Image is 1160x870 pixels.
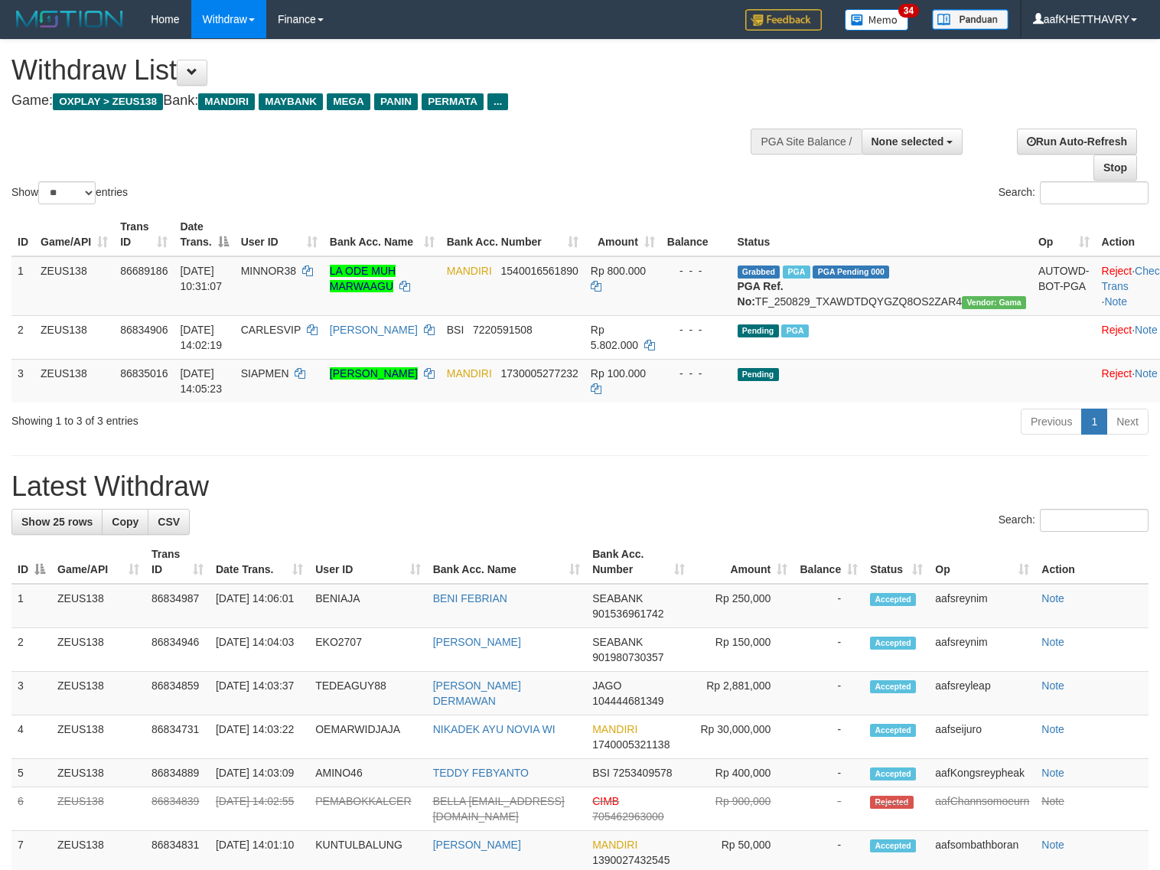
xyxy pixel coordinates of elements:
[738,280,784,308] b: PGA Ref. No:
[862,129,963,155] button: None selected
[51,540,145,584] th: Game/API: activate to sort column ascending
[21,516,93,528] span: Show 25 rows
[745,9,822,31] img: Feedback.jpg
[667,263,725,279] div: - - -
[1035,540,1149,584] th: Action
[929,672,1035,715] td: aafsreyleap
[870,637,916,650] span: Accepted
[870,796,913,809] span: Rejected
[34,213,114,256] th: Game/API: activate to sort column ascending
[929,787,1035,831] td: aafChannsomoeurn
[1017,129,1137,155] a: Run Auto-Refresh
[781,324,808,337] span: Marked by aafsreyleap
[422,93,484,110] span: PERMATA
[1102,324,1132,336] a: Reject
[11,55,758,86] h1: Withdraw List
[120,324,168,336] span: 86834906
[592,723,637,735] span: MANDIRI
[309,787,426,831] td: PEMABOKKALCER
[309,759,426,787] td: AMINO46
[870,593,916,606] span: Accepted
[1041,592,1064,604] a: Note
[999,509,1149,532] label: Search:
[1135,324,1158,336] a: Note
[592,854,670,866] span: Copy 1390027432545 to clipboard
[592,679,621,692] span: JAGO
[1040,181,1149,204] input: Search:
[120,265,168,277] span: 86689186
[51,584,145,628] td: ZEUS138
[793,628,864,672] td: -
[51,715,145,759] td: ZEUS138
[1081,409,1107,435] a: 1
[433,795,565,823] a: BELLA [EMAIL_ADDRESS][DOMAIN_NAME]
[11,93,758,109] h4: Game: Bank:
[592,592,643,604] span: SEABANK
[51,787,145,831] td: ZEUS138
[210,628,309,672] td: [DATE] 14:04:03
[1102,367,1132,380] a: Reject
[691,628,793,672] td: Rp 150,000
[145,540,210,584] th: Trans ID: activate to sort column ascending
[11,509,103,535] a: Show 25 rows
[1032,213,1096,256] th: Op: activate to sort column ascending
[11,787,51,831] td: 6
[591,324,638,351] span: Rp 5.802.000
[592,651,663,663] span: Copy 901980730357 to clipboard
[585,213,661,256] th: Amount: activate to sort column ascending
[586,540,691,584] th: Bank Acc. Number: activate to sort column ascending
[592,608,663,620] span: Copy 901536961742 to clipboard
[592,636,643,648] span: SEABANK
[738,266,780,279] span: Grabbed
[793,540,864,584] th: Balance: activate to sort column ascending
[1041,795,1064,807] a: Note
[661,213,732,256] th: Balance
[309,628,426,672] td: EKO2707
[1041,839,1064,851] a: Note
[112,516,138,528] span: Copy
[330,265,396,292] a: LA ODE MUH MARWAAGU
[845,9,909,31] img: Button%20Memo.svg
[11,407,472,428] div: Showing 1 to 3 of 3 entries
[145,787,210,831] td: 86834839
[738,368,779,381] span: Pending
[198,93,255,110] span: MANDIRI
[691,584,793,628] td: Rp 250,000
[145,672,210,715] td: 86834859
[929,759,1035,787] td: aafKongsreypheak
[1093,155,1137,181] a: Stop
[929,628,1035,672] td: aafsreynim
[235,213,324,256] th: User ID: activate to sort column ascending
[114,213,174,256] th: Trans ID: activate to sort column ascending
[447,324,464,336] span: BSI
[53,93,163,110] span: OXPLAY > ZEUS138
[473,324,533,336] span: Copy 7220591508 to clipboard
[1021,409,1082,435] a: Previous
[11,359,34,402] td: 3
[433,636,521,648] a: [PERSON_NAME]
[929,540,1035,584] th: Op: activate to sort column ascending
[667,366,725,381] div: - - -
[864,540,929,584] th: Status: activate to sort column ascending
[120,367,168,380] span: 86835016
[210,672,309,715] td: [DATE] 14:03:37
[148,509,190,535] a: CSV
[241,367,289,380] span: SIAPMEN
[210,584,309,628] td: [DATE] 14:06:01
[447,265,492,277] span: MANDIRI
[330,367,418,380] a: [PERSON_NAME]
[793,584,864,628] td: -
[1032,256,1096,316] td: AUTOWD-BOT-PGA
[592,810,663,823] span: Copy 705462963000 to clipboard
[11,8,128,31] img: MOTION_logo.png
[11,672,51,715] td: 3
[1102,265,1132,277] a: Reject
[999,181,1149,204] label: Search:
[962,296,1026,309] span: Vendor URL: https://trx31.1velocity.biz
[751,129,861,155] div: PGA Site Balance /
[309,672,426,715] td: TEDEAGUY88
[691,787,793,831] td: Rp 900,000
[433,767,529,779] a: TEDDY FEBYANTO
[51,628,145,672] td: ZEUS138
[793,672,864,715] td: -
